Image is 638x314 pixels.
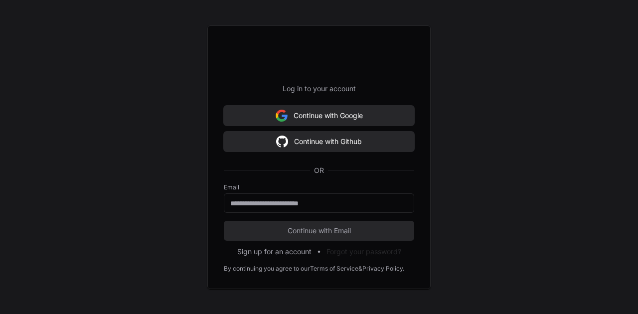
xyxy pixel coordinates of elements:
button: Forgot your password? [326,247,401,257]
label: Email [224,183,414,191]
button: Continue with Google [224,106,414,126]
span: Continue with Email [224,226,414,236]
div: & [358,265,362,273]
button: Continue with Email [224,221,414,241]
button: Continue with Github [224,132,414,152]
p: Log in to your account [224,84,414,94]
a: Terms of Service [310,265,358,273]
div: By continuing you agree to our [224,265,310,273]
a: Privacy Policy. [362,265,404,273]
img: Sign in with google [276,106,288,126]
span: OR [310,165,328,175]
button: Sign up for an account [237,247,312,257]
img: Sign in with google [276,132,288,152]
